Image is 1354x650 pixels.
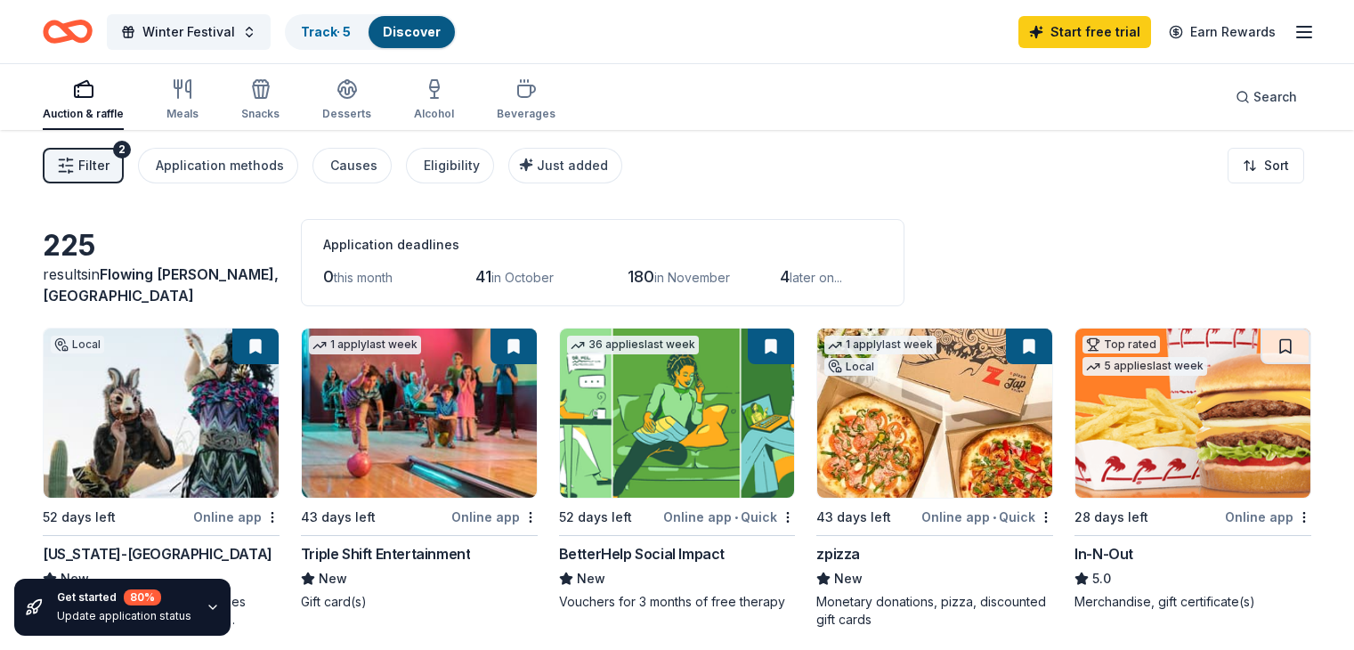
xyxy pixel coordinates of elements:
a: Image for Arizona-Sonora Desert MuseumLocal52 days leftOnline app[US_STATE]-[GEOGRAPHIC_DATA]New2... [43,328,280,629]
div: Online app [451,506,538,528]
span: Winter Festival [142,21,235,43]
div: 80 % [124,589,161,605]
button: Sort [1228,148,1304,183]
div: Beverages [497,107,555,121]
div: Application methods [156,155,284,176]
button: Alcohol [414,71,454,130]
a: Earn Rewards [1158,16,1286,48]
div: 28 days left [1074,507,1148,528]
a: Image for Triple Shift Entertainment1 applylast week43 days leftOnline appTriple Shift Entertainm... [301,328,538,611]
button: Filter2 [43,148,124,183]
a: Image for In-N-OutTop rated5 applieslast week28 days leftOnline appIn-N-Out5.0Merchandise, gift c... [1074,328,1311,611]
div: Gift card(s) [301,593,538,611]
button: Causes [312,148,392,183]
span: New [319,568,347,589]
button: Meals [166,71,199,130]
button: Winter Festival [107,14,271,50]
div: Online app Quick [663,506,795,528]
div: Top rated [1082,336,1160,353]
img: Image for zpizza [817,329,1052,498]
button: Just added [508,148,622,183]
button: Desserts [322,71,371,130]
div: 1 apply last week [824,336,936,354]
div: Snacks [241,107,280,121]
a: Image for zpizza1 applylast weekLocal43 days leftOnline app•QuickzpizzaNewMonetary donations, piz... [816,328,1053,629]
div: results [43,264,280,306]
div: Meals [166,107,199,121]
div: Application deadlines [323,234,882,256]
span: this month [334,270,393,285]
button: Beverages [497,71,555,130]
a: Image for BetterHelp Social Impact36 applieslast week52 days leftOnline app•QuickBetterHelp Socia... [559,328,796,611]
div: 43 days left [816,507,891,528]
button: Track· 5Discover [285,14,457,50]
div: Auction & raffle [43,107,124,121]
button: Search [1221,79,1311,115]
span: • [734,510,738,524]
span: 4 [780,267,790,286]
img: Image for In-N-Out [1075,329,1310,498]
button: Snacks [241,71,280,130]
span: 5.0 [1092,568,1111,589]
span: New [834,568,863,589]
div: Causes [330,155,377,176]
span: • [993,510,996,524]
div: Merchandise, gift certificate(s) [1074,593,1311,611]
img: Image for BetterHelp Social Impact [560,329,795,498]
div: Desserts [322,107,371,121]
div: Vouchers for 3 months of free therapy [559,593,796,611]
span: Sort [1264,155,1289,176]
div: 2 [113,141,131,158]
div: Online app [1225,506,1311,528]
span: 0 [323,267,334,286]
span: later on... [790,270,842,285]
div: Get started [57,589,191,605]
div: 36 applies last week [567,336,699,354]
span: New [577,568,605,589]
span: 41 [475,267,491,286]
div: Alcohol [414,107,454,121]
a: Start free trial [1018,16,1151,48]
div: 43 days left [301,507,376,528]
img: Image for Triple Shift Entertainment [302,329,537,498]
button: Auction & raffle [43,71,124,130]
span: Search [1253,86,1297,108]
div: 52 days left [43,507,116,528]
img: Image for Arizona-Sonora Desert Museum [44,329,279,498]
span: Just added [537,158,608,173]
a: Discover [383,24,441,39]
button: Eligibility [406,148,494,183]
div: Online app Quick [921,506,1053,528]
div: Local [824,358,878,376]
div: Eligibility [424,155,480,176]
span: Filter [78,155,109,176]
a: Home [43,11,93,53]
span: 180 [628,267,654,286]
span: in October [491,270,554,285]
div: [US_STATE]-[GEOGRAPHIC_DATA] [43,543,272,565]
div: 1 apply last week [309,336,421,354]
span: in [43,265,279,305]
div: Monetary donations, pizza, discounted gift cards [816,593,1053,629]
div: 52 days left [559,507,632,528]
div: BetterHelp Social Impact [559,543,725,565]
button: Application methods [138,148,298,183]
a: Track· 5 [301,24,351,39]
div: 225 [43,228,280,264]
div: Update application status [57,609,191,623]
div: 5 applies last week [1082,357,1207,376]
div: Online app [193,506,280,528]
div: Local [51,336,104,353]
span: in November [654,270,730,285]
span: Flowing [PERSON_NAME], [GEOGRAPHIC_DATA] [43,265,279,305]
div: zpizza [816,543,860,565]
div: Triple Shift Entertainment [301,543,471,565]
div: In-N-Out [1074,543,1133,565]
